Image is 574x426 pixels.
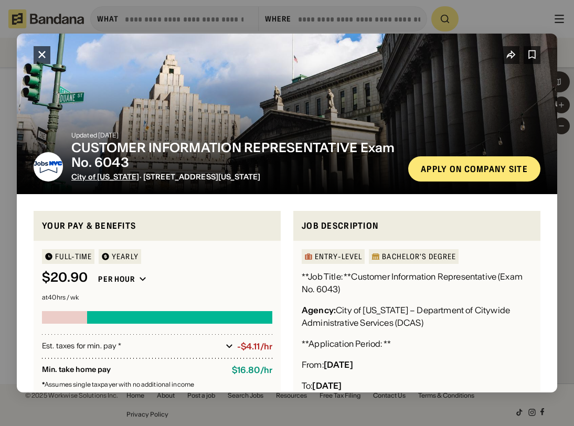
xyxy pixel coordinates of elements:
div: Entry-Level [315,253,362,260]
div: Assumes single taxpayer with no additional income [42,381,272,388]
div: Per hour [98,274,135,284]
div: City of [US_STATE] – Department of Citywide Administrative Services (DCAS) [302,304,532,329]
div: · [STREET_ADDRESS][US_STATE] [71,173,400,182]
div: To: [302,379,342,392]
div: CUSTOMER INFORMATION REPRESENTATIVE Exam No. 6043 [71,141,400,171]
div: From: [302,358,353,371]
div: **Job Title: **Customer Information Representative (Exam No. 6043) [302,270,532,295]
div: [DATE] [312,380,342,391]
a: City of [US_STATE] [71,172,140,182]
div: Job Description [302,219,532,232]
div: at 40 hrs / wk [42,294,272,301]
div: Apply on company site [421,165,528,173]
div: [DATE] [324,359,353,370]
div: YEARLY [112,253,139,260]
div: Est. taxes for min. pay * [42,341,221,352]
div: Updated [DATE] [71,132,400,139]
div: -$4.11/hr [237,342,272,352]
div: Bachelor's Degree [382,253,456,260]
img: City of New York logo [34,152,63,182]
div: Min. take home pay [42,365,224,375]
div: $ 20.90 [42,270,88,285]
div: Your pay & benefits [42,219,272,232]
div: $ 16.80 / hr [232,365,272,375]
div: **Application Period: ** [302,337,391,350]
div: Agency: [302,305,336,315]
div: Full-time [55,253,92,260]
